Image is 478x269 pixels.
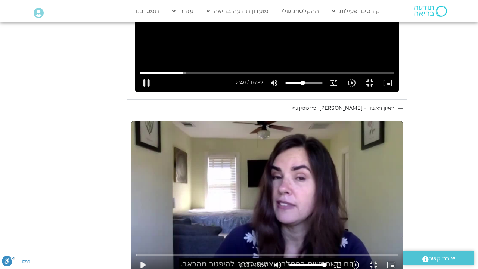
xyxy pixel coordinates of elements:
[203,4,272,18] a: מועדון תודעה בריאה
[328,4,384,18] a: קורסים ופעילות
[168,4,197,18] a: עזרה
[429,254,456,264] span: יצירת קשר
[292,104,394,113] div: ראיון ראשון - [PERSON_NAME] וכריסטין נף
[278,4,323,18] a: ההקלטות שלי
[132,4,163,18] a: תמכו בנו
[127,100,407,117] summary: ראיון ראשון - [PERSON_NAME] וכריסטין נף
[403,251,474,265] a: יצירת קשר
[414,6,447,17] img: תודעה בריאה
